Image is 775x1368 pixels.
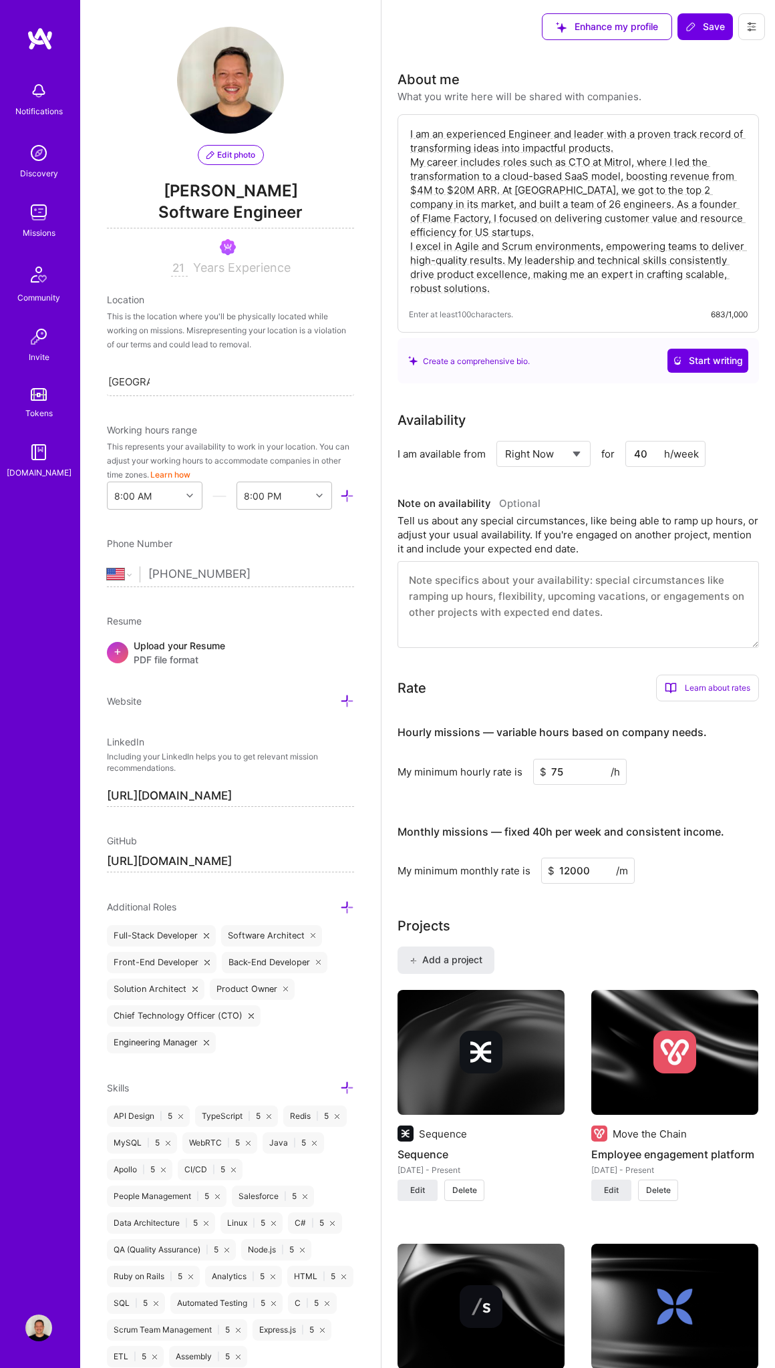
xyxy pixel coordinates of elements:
[107,835,137,846] span: GitHub
[20,166,58,180] div: Discovery
[288,1293,336,1314] div: C 5
[186,492,193,499] i: icon Chevron
[398,447,486,461] div: I am available from
[107,695,142,707] span: Website
[398,864,530,878] div: My minimum monthly rate is
[22,1315,55,1341] a: User Avatar
[419,1127,467,1141] div: Sequence
[287,1266,353,1287] div: HTML 5
[142,1164,145,1175] span: |
[398,947,494,973] button: Add a project
[27,27,53,51] img: logo
[107,1005,261,1027] div: Chief Technology Officer (CTO)
[667,349,748,373] button: Start writing
[253,1298,255,1309] span: |
[452,1184,477,1196] span: Delete
[591,1126,607,1142] img: Company logo
[241,1239,311,1260] div: Node.js 5
[107,751,354,774] p: Including your LinkedIn helps you to get relevant mission recommendations.
[556,22,567,33] i: icon SuggestedTeams
[107,1266,200,1287] div: Ruby on Rails 5
[248,1111,251,1122] span: |
[107,925,216,947] div: Full-Stack Developer
[231,1168,236,1172] i: icon Close
[107,1032,216,1053] div: Engineering Manager
[204,933,209,938] i: icon Close
[541,858,635,884] input: XXX
[224,1248,229,1252] i: icon Close
[253,1218,255,1228] span: |
[107,639,354,667] div: +Upload your ResumePDF file format
[7,466,71,480] div: [DOMAIN_NAME]
[25,199,52,226] img: teamwork
[398,514,759,556] div: Tell us about any special circumstances, like being able to ramp up hours, or adjust your usual a...
[303,1194,307,1199] i: icon Close
[341,1274,346,1279] i: icon Close
[160,1111,162,1122] span: |
[312,1141,317,1146] i: icon Close
[540,765,547,779] span: $
[398,494,540,514] div: Note on availability
[17,291,60,305] div: Community
[107,1159,172,1180] div: Apollo 5
[205,1266,282,1287] div: Analytics 5
[625,441,706,467] input: XX
[398,826,724,838] h4: Monthly missions — fixed 40h per week and consistent income.
[281,1244,284,1255] span: |
[29,350,49,364] div: Invite
[711,307,748,321] div: 683/1,000
[107,1186,226,1207] div: People Management 5
[556,20,658,33] span: Enhance my profile
[408,356,418,365] i: icon SuggestedTeams
[398,1146,565,1163] h4: Sequence
[114,644,122,658] span: +
[23,259,55,291] img: Community
[206,149,255,161] span: Edit photo
[178,1114,183,1119] i: icon Close
[107,1082,129,1093] span: Skills
[185,1218,188,1228] span: |
[135,1298,138,1309] span: |
[267,1114,271,1119] i: icon Close
[444,1180,484,1201] button: Delete
[613,1127,687,1141] div: Move the Chain
[398,916,450,936] div: Projects
[677,13,733,40] button: Save
[410,1184,425,1196] span: Edit
[25,1315,52,1341] img: User Avatar
[148,555,354,594] input: +1 (000) 000-0000
[220,239,236,255] img: Been on Mission
[306,1298,309,1309] span: |
[398,410,466,430] div: Availability
[398,1163,565,1177] div: [DATE] - Present
[107,1319,247,1341] div: Scrum Team Management 5
[288,1212,341,1234] div: C# 5
[616,864,628,878] span: /m
[107,424,197,436] span: Working hours range
[25,323,52,350] img: Invite
[107,440,354,482] div: This represents your availability to work in your location. You can adjust your working hours to ...
[212,489,226,503] i: icon HorizontalInLineDivider
[409,307,513,321] span: Enter at least 100 characters.
[107,1132,177,1154] div: MySQL 5
[154,1301,158,1306] i: icon Close
[638,1180,678,1201] button: Delete
[244,489,281,503] div: 8:00 PM
[591,1146,758,1163] h4: Employee engagement platform
[542,13,672,40] button: Enhance my profile
[107,901,176,912] span: Additional Roles
[217,1351,220,1362] span: |
[283,987,289,992] i: icon Close
[170,1293,283,1314] div: Automated Testing 5
[398,990,565,1116] img: cover
[188,1274,193,1279] i: icon Close
[408,354,530,368] div: Create a comprehensive bio.
[195,1105,278,1127] div: TypeScript 5
[398,1126,414,1142] img: Company logo
[134,1351,136,1362] span: |
[398,678,426,698] div: Rate
[204,1040,209,1045] i: icon Close
[107,1239,236,1260] div: QA (Quality Assurance) 5
[611,765,620,779] span: /h
[316,960,321,965] i: icon Close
